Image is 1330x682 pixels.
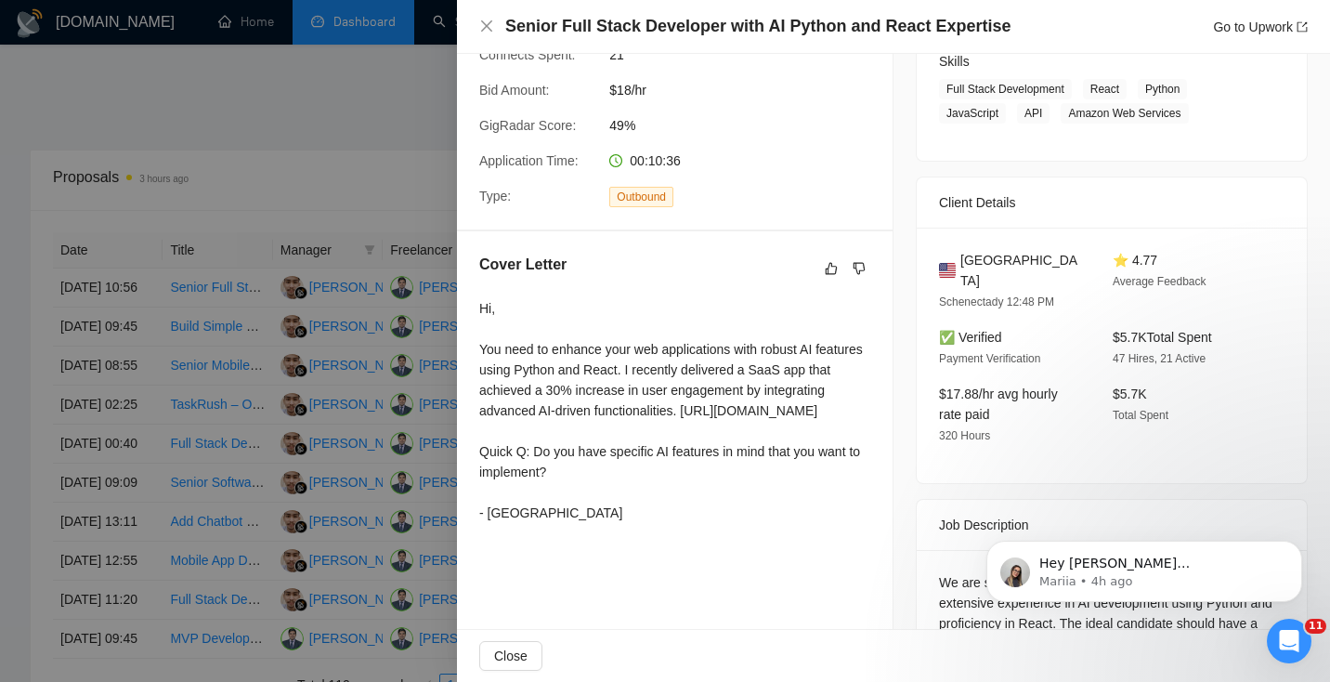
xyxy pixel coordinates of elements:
[1213,20,1308,34] a: Go to Upworkexport
[939,330,1002,345] span: ✅ Verified
[479,19,494,34] button: Close
[479,118,576,133] span: GigRadar Score:
[1267,619,1311,663] iframe: Intercom live chat
[939,103,1006,124] span: JavaScript
[820,257,842,280] button: like
[939,79,1072,99] span: Full Stack Development
[939,260,956,281] img: 🇺🇸
[609,45,888,65] span: 21
[1305,619,1326,634] span: 11
[494,646,528,666] span: Close
[479,19,494,33] span: close
[479,189,511,203] span: Type:
[1138,79,1187,99] span: Python
[479,153,579,168] span: Application Time:
[1113,387,1147,401] span: $5.7K
[939,429,990,442] span: 320 Hours
[479,47,576,62] span: Connects Spent:
[609,187,673,207] span: Outbound
[1297,21,1308,33] span: export
[1061,103,1188,124] span: Amazon Web Services
[609,115,888,136] span: 49%
[479,298,870,523] div: Hi, You need to enhance your web applications with robust AI features using Python and React. I r...
[939,295,1054,308] span: Schenectady 12:48 PM
[958,502,1330,632] iframe: Intercom notifications message
[960,250,1083,291] span: [GEOGRAPHIC_DATA]
[1113,253,1157,268] span: ⭐ 4.77
[939,387,1058,422] span: $17.88/hr avg hourly rate paid
[939,352,1040,365] span: Payment Verification
[630,153,681,168] span: 00:10:36
[1083,79,1127,99] span: React
[1113,330,1212,345] span: $5.7K Total Spent
[479,254,567,276] h5: Cover Letter
[609,154,622,167] span: clock-circle
[853,261,866,276] span: dislike
[848,257,870,280] button: dislike
[939,500,1284,550] div: Job Description
[1113,409,1168,422] span: Total Spent
[505,15,1011,38] h4: Senior Full Stack Developer with AI Python and React Expertise
[825,261,838,276] span: like
[479,83,550,98] span: Bid Amount:
[479,641,542,671] button: Close
[609,80,888,100] span: $18/hr
[939,54,970,69] span: Skills
[1113,275,1206,288] span: Average Feedback
[1017,103,1050,124] span: API
[1113,352,1206,365] span: 47 Hires, 21 Active
[939,177,1284,228] div: Client Details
